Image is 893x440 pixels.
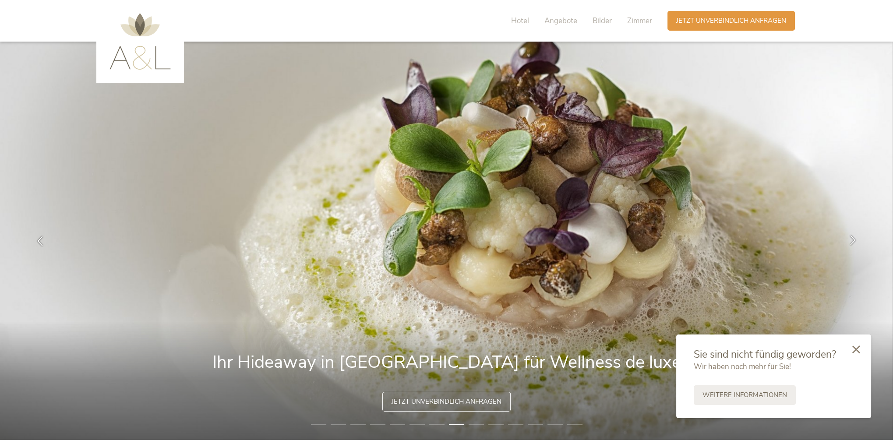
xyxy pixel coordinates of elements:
[694,385,796,405] a: Weitere Informationen
[694,348,836,361] span: Sie sind nicht fündig geworden?
[694,362,791,372] span: Wir haben noch mehr für Sie!
[593,16,612,26] span: Bilder
[702,391,787,400] span: Weitere Informationen
[392,397,501,406] span: Jetzt unverbindlich anfragen
[511,16,529,26] span: Hotel
[627,16,652,26] span: Zimmer
[544,16,577,26] span: Angebote
[676,16,786,25] span: Jetzt unverbindlich anfragen
[109,13,171,70] img: AMONTI & LUNARIS Wellnessresort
